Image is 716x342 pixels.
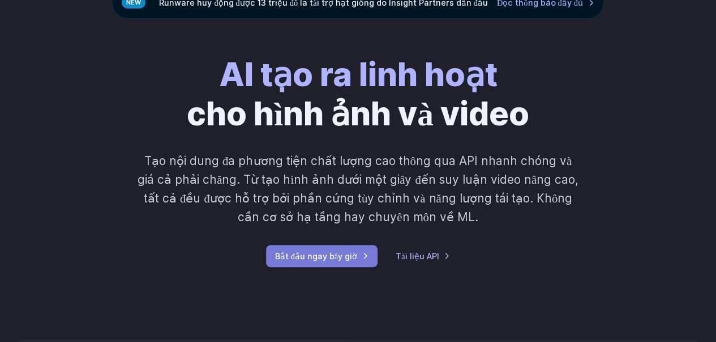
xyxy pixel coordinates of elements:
a: Tài liệu API [396,250,450,263]
font: Bắt đầu ngay bây giờ [275,251,358,261]
font: Tài liệu API [396,251,439,261]
a: Bắt đầu ngay bây giờ [266,245,378,267]
font: Tạo nội dung đa phương tiện chất lượng cao thông qua API nhanh chóng và giá cả phải chăng. Từ tạo... [138,154,578,225]
font: cho hình ảnh và video [187,94,529,133]
font: AI tạo ra linh hoạt [218,54,497,94]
